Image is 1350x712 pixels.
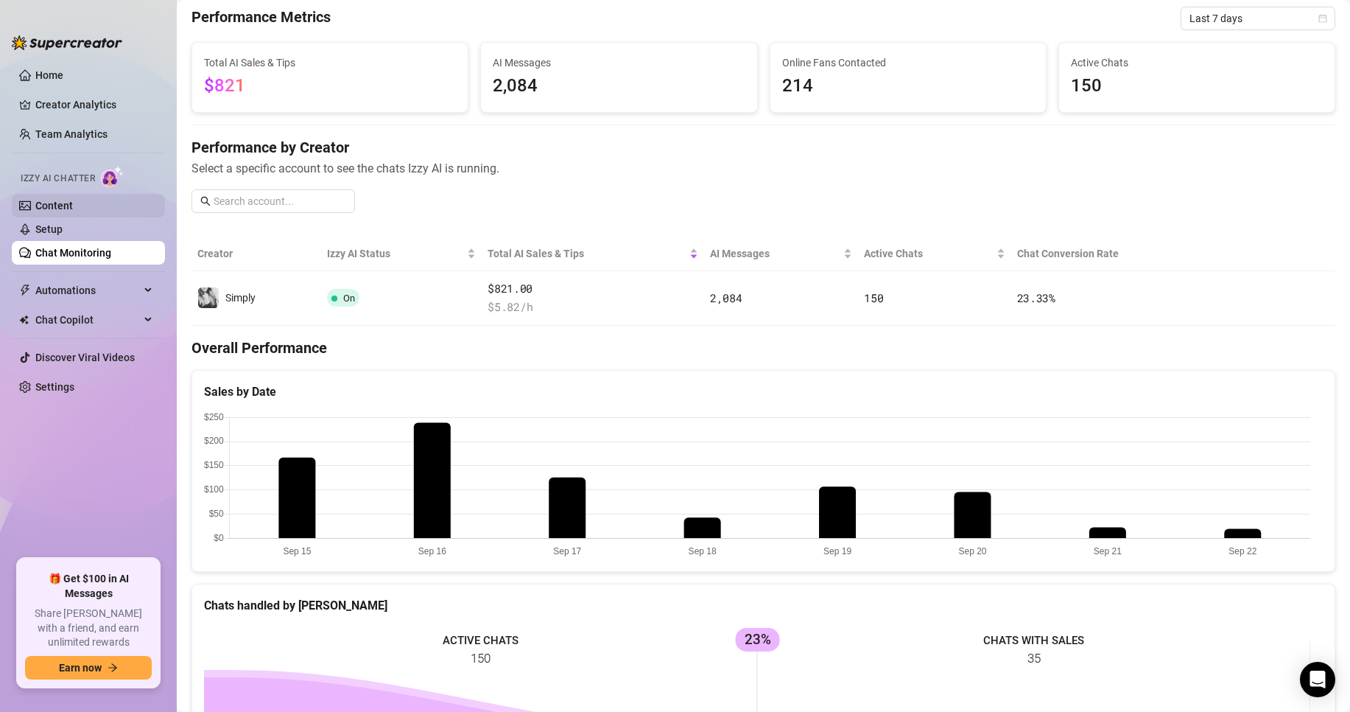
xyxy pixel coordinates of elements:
[858,237,1010,271] th: Active Chats
[35,93,153,116] a: Creator Analytics
[35,223,63,235] a: Setup
[35,247,111,259] a: Chat Monitoring
[101,166,124,187] img: AI Chatter
[12,35,122,50] img: logo-BBDzfeDw.svg
[204,383,1323,401] div: Sales by Date
[782,72,1034,100] span: 214
[191,237,321,271] th: Creator
[1071,55,1323,71] span: Active Chats
[1189,7,1326,29] span: Last 7 days
[1011,237,1221,271] th: Chat Conversion Rate
[191,159,1335,178] span: Select a specific account to see the chats Izzy AI is running.
[19,315,29,325] img: Chat Copilot
[35,352,135,363] a: Discover Viral Videos
[864,245,993,262] span: Active Chats
[191,137,1335,158] h4: Performance by Creator
[59,662,102,674] span: Earn now
[21,172,95,186] span: Izzy AI Chatter
[25,607,152,650] span: Share [PERSON_NAME] with a friend, and earn unlimited rewards
[321,237,482,271] th: Izzy AI Status
[493,55,745,71] span: AI Messages
[35,128,108,140] a: Team Analytics
[327,245,464,262] span: Izzy AI Status
[482,237,704,271] th: Total AI Sales & Tips
[108,663,118,673] span: arrow-right
[225,292,256,304] span: Simply
[488,280,698,298] span: $821.00
[710,245,840,262] span: AI Messages
[204,75,245,96] span: $821
[35,279,140,302] span: Automations
[864,290,883,305] span: 150
[204,596,1323,615] div: Chats handled by [PERSON_NAME]
[200,196,211,206] span: search
[191,338,1335,358] h4: Overall Performance
[35,200,73,212] a: Content
[204,55,456,71] span: Total AI Sales & Tips
[704,237,858,271] th: AI Messages
[35,69,63,81] a: Home
[19,285,31,296] span: thunderbolt
[35,381,74,393] a: Settings
[35,308,140,332] span: Chat Copilot
[493,72,745,100] span: 2,084
[782,55,1034,71] span: Online Fans Contacted
[1017,290,1055,305] span: 23.33 %
[343,293,355,304] span: On
[710,290,742,305] span: 2,084
[488,299,698,316] span: $ 5.82 /h
[1318,14,1327,23] span: calendar
[191,7,331,30] h4: Performance Metrics
[1300,662,1335,697] div: Open Intercom Messenger
[198,287,219,308] img: Simply
[1071,72,1323,100] span: 150
[25,572,152,601] span: 🎁 Get $100 in AI Messages
[488,245,686,262] span: Total AI Sales & Tips
[214,193,346,209] input: Search account...
[25,656,152,680] button: Earn nowarrow-right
